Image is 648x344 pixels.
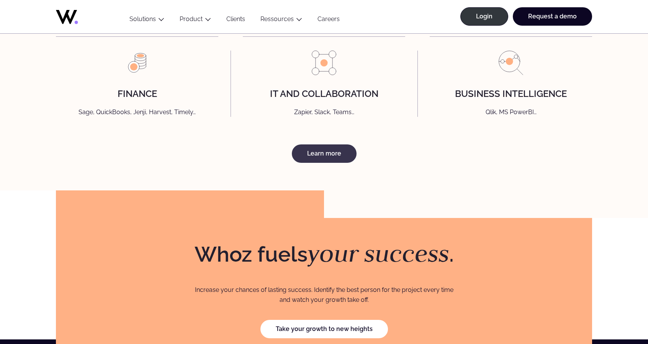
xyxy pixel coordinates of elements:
[282,107,367,117] p: Zapier, Slack, Teams…
[192,285,456,305] p: Increase your chances of lasting success. Identify the best person for the project every time and...
[172,15,219,26] button: Product
[310,15,347,26] a: Careers
[308,238,359,269] em: your
[270,89,378,99] h4: IT AND Collaboration
[473,107,549,117] p: Qlik, MS PowerBI…
[253,15,310,26] button: Ressources
[460,7,508,26] a: Login
[192,242,456,266] h2: Whoz fuels
[219,15,253,26] a: Clients
[118,89,157,99] h4: finance
[66,107,208,117] p: Sage, QuickBooks, Jenji, Harvest, Timely…
[292,144,357,163] a: Learn more
[449,242,454,267] strong: .
[597,293,637,333] iframe: Chatbot
[260,15,294,23] a: Ressources
[260,320,388,338] a: Take your growth to new heights
[455,89,567,99] h4: Business intelligence
[180,15,203,23] a: Product
[364,238,449,269] em: success
[122,15,172,26] button: Solutions
[513,7,592,26] a: Request a demo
